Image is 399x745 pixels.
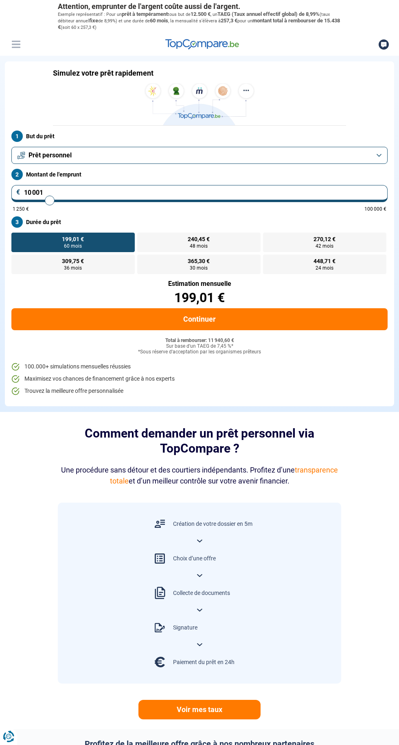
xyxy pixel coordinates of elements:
[173,624,197,632] div: Signature
[364,207,386,211] span: 100 000 €
[217,11,320,17] span: TAEG (Taux annuel effectif global) de 8,99%
[11,308,388,330] button: Continuer
[16,189,20,196] span: €
[62,236,84,242] span: 199,01 €
[11,281,388,287] div: Estimation mensuelle
[11,363,388,371] li: 100.000+ simulations mensuelles réussies
[173,589,230,597] div: Collecte de documents
[11,344,388,349] div: Sur base d'un TAEG de 7,45 %*
[58,464,341,486] div: Une procédure sans détour et des courtiers indépendants. Profitez d’une et d’un meilleur contrôle...
[316,266,333,270] span: 24 mois
[190,244,208,248] span: 48 mois
[62,258,84,264] span: 309,75 €
[58,17,340,30] span: montant total à rembourser de 15.438 €
[64,244,82,248] span: 60 mois
[188,258,210,264] span: 365,30 €
[10,38,22,50] button: Menu
[11,147,388,164] button: Prêt personnel
[11,169,388,180] label: Montant de l'emprunt
[173,555,216,563] div: Choix d’une offre
[11,131,388,142] label: But du prêt
[58,11,341,31] p: Exemple représentatif : Pour un tous but de , un (taux débiteur annuel de 8,99%) et une durée de ...
[28,151,72,160] span: Prêt personnel
[313,236,335,242] span: 270,12 €
[11,349,388,355] div: *Sous réserve d'acceptation par les organismes prêteurs
[221,17,237,24] span: 257,3 €
[122,11,168,17] span: prêt à tempérament
[110,466,338,485] span: transparence totale
[191,11,210,17] span: 12.500 €
[188,236,210,242] span: 240,45 €
[138,700,261,719] a: Voir mes taux
[58,426,341,456] h2: Comment demander un prêt personnel via TopCompare ?
[165,39,239,50] img: TopCompare
[11,216,388,228] label: Durée du prêt
[11,338,388,344] div: Total à rembourser: 11 940,60 €
[150,17,168,24] span: 60 mois
[13,207,29,211] span: 1 250 €
[11,387,388,395] li: Trouvez la meilleure offre personnalisée
[53,69,153,78] h1: Simulez votre prêt rapidement
[142,83,256,125] img: TopCompare.be
[190,266,208,270] span: 30 mois
[64,266,82,270] span: 36 mois
[11,291,388,304] div: 199,01 €
[173,520,252,528] div: Création de votre dossier en 5m
[316,244,333,248] span: 42 mois
[58,2,341,11] p: Attention, emprunter de l'argent coûte aussi de l'argent.
[11,375,388,383] li: Maximisez vos chances de financement grâce à nos experts
[173,658,235,667] div: Paiement du prêt en 24h
[89,17,98,24] span: fixe
[313,258,335,264] span: 448,71 €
